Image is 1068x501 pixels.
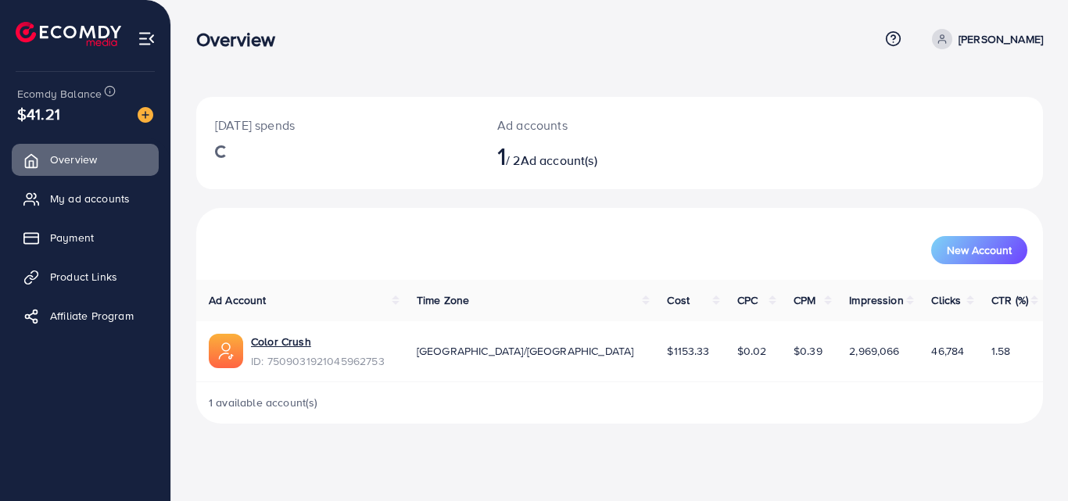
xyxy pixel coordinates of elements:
span: 46,784 [931,343,964,359]
a: My ad accounts [12,183,159,214]
a: Product Links [12,261,159,292]
span: $0.02 [737,343,767,359]
span: New Account [947,245,1012,256]
span: Payment [50,230,94,245]
img: ic-ads-acc.e4c84228.svg [209,334,243,368]
span: [GEOGRAPHIC_DATA]/[GEOGRAPHIC_DATA] [417,343,634,359]
span: Ad account(s) [521,152,597,169]
span: Impression [849,292,904,308]
span: $0.39 [794,343,823,359]
p: [DATE] spends [215,116,460,134]
span: CPC [737,292,758,308]
span: 1.58 [991,343,1011,359]
span: $1153.33 [667,343,709,359]
a: Color Crush [251,334,311,349]
span: 1 [497,138,506,174]
span: $41.21 [17,102,60,125]
span: CTR (%) [991,292,1028,308]
span: Time Zone [417,292,469,308]
span: 2,969,066 [849,343,899,359]
span: Cost [667,292,690,308]
a: Payment [12,222,159,253]
span: Affiliate Program [50,308,134,324]
a: Overview [12,144,159,175]
a: [PERSON_NAME] [926,29,1043,49]
p: [PERSON_NAME] [959,30,1043,48]
button: New Account [931,236,1027,264]
span: Overview [50,152,97,167]
a: Affiliate Program [12,300,159,331]
p: Ad accounts [497,116,672,134]
span: 1 available account(s) [209,395,318,410]
img: logo [16,22,121,46]
img: menu [138,30,156,48]
span: Product Links [50,269,117,284]
span: CPM [794,292,815,308]
span: My ad accounts [50,191,130,206]
h3: Overview [196,28,288,51]
span: ID: 7509031921045962753 [251,353,385,369]
h2: / 2 [497,141,672,170]
img: image [138,107,153,123]
span: Clicks [931,292,961,308]
span: Ecomdy Balance [17,86,102,102]
span: Ad Account [209,292,267,308]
